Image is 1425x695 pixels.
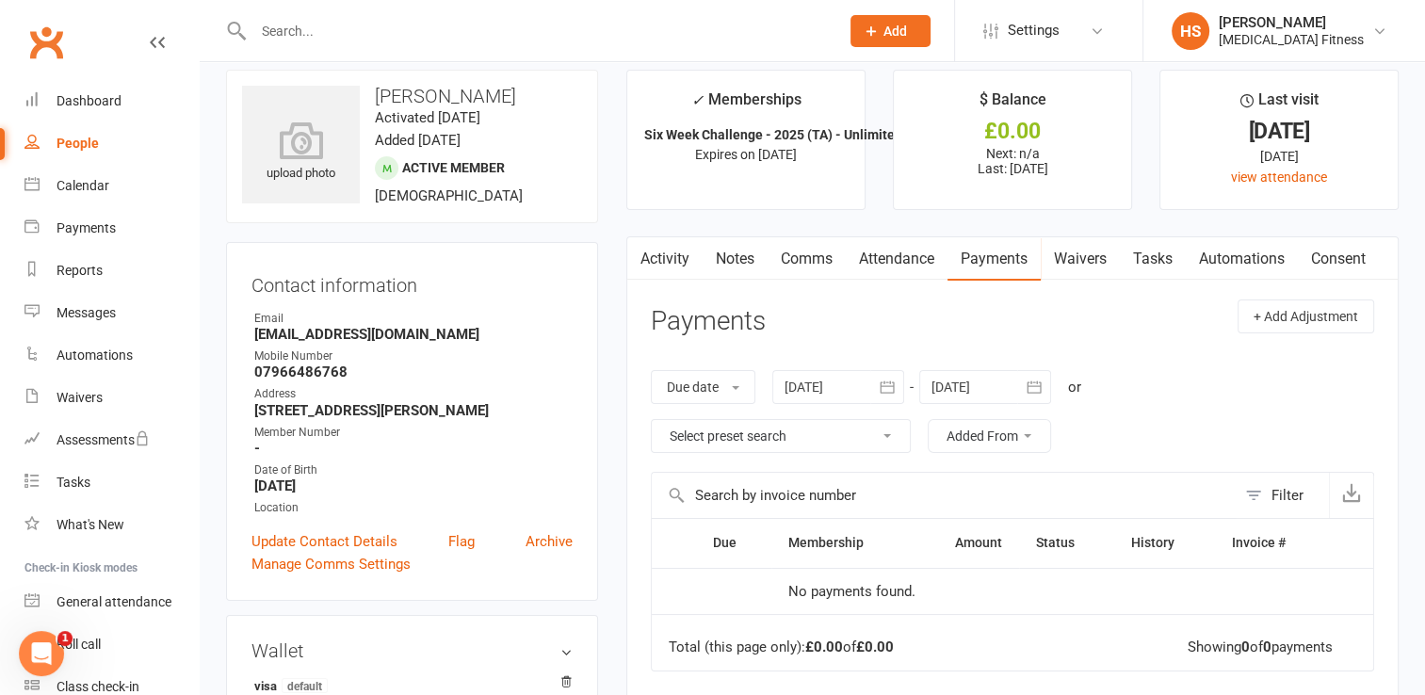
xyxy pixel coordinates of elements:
a: Payments [947,237,1041,281]
div: [MEDICAL_DATA] Fitness [1219,31,1364,48]
div: Address [254,385,573,403]
div: Assessments [57,432,150,447]
i: ✓ [691,91,704,109]
div: Location [254,499,573,517]
a: Archive [526,530,573,553]
a: Assessments [24,419,199,461]
a: Manage Comms Settings [251,553,411,575]
span: default [282,678,328,693]
div: Member Number [254,424,573,442]
input: Search by invoice number [652,473,1236,518]
a: view attendance [1231,170,1327,185]
div: [PERSON_NAME] [1219,14,1364,31]
a: Attendance [846,237,947,281]
a: Waivers [24,377,199,419]
th: Invoice # [1215,519,1329,567]
a: Calendar [24,165,199,207]
div: Roll call [57,637,101,652]
td: No payments found. [771,568,1020,615]
div: Reports [57,263,103,278]
h3: Wallet [251,640,573,661]
time: Added [DATE] [375,132,461,149]
div: HS [1172,12,1209,50]
th: History [1114,519,1215,567]
h3: Contact information [251,267,573,296]
a: Messages [24,292,199,334]
strong: 0 [1263,638,1271,655]
strong: [EMAIL_ADDRESS][DOMAIN_NAME] [254,326,573,343]
h3: [PERSON_NAME] [242,86,582,106]
button: Due date [651,370,755,404]
th: Status [1019,519,1113,567]
strong: £0.00 [856,638,894,655]
div: Email [254,310,573,328]
p: Next: n/a Last: [DATE] [911,146,1114,176]
a: Clubworx [23,19,70,66]
h3: Payments [651,307,766,336]
time: Activated [DATE] [375,109,480,126]
div: Date of Birth [254,461,573,479]
a: What's New [24,504,199,546]
button: Add [850,15,931,47]
div: People [57,136,99,151]
a: Dashboard [24,80,199,122]
div: Payments [57,220,116,235]
div: Showing of payments [1188,639,1333,655]
div: $ Balance [980,88,1046,121]
a: Update Contact Details [251,530,397,553]
a: General attendance kiosk mode [24,581,199,623]
a: Payments [24,207,199,250]
a: Reports [24,250,199,292]
strong: - [254,440,573,457]
strong: 07966486768 [254,364,573,380]
div: [DATE] [1177,121,1381,141]
strong: Six Week Challenge - 2025 (TA) - Unlimited [644,127,902,142]
div: or [1068,376,1081,398]
div: Mobile Number [254,347,573,365]
a: Consent [1298,237,1379,281]
span: 1 [57,631,73,646]
a: People [24,122,199,165]
div: Class check-in [57,679,139,694]
div: [DATE] [1177,146,1381,167]
span: [DEMOGRAPHIC_DATA] [375,187,523,204]
th: Amount [914,519,1019,567]
div: Automations [57,347,133,363]
button: Filter [1236,473,1329,518]
a: Comms [768,237,846,281]
a: Tasks [1120,237,1186,281]
div: upload photo [242,121,360,184]
strong: visa [254,678,563,693]
a: Automations [1186,237,1298,281]
div: Dashboard [57,93,121,108]
th: Due [696,519,771,567]
span: Settings [1008,9,1060,52]
div: Waivers [57,390,103,405]
div: Tasks [57,475,90,490]
iframe: Intercom live chat [19,631,64,676]
span: Expires on [DATE] [695,147,797,162]
div: General attendance [57,594,171,609]
div: Total (this page only): of [669,639,894,655]
div: Messages [57,305,116,320]
a: Tasks [24,461,199,504]
div: Last visit [1239,88,1318,121]
a: Roll call [24,623,199,666]
strong: [DATE] [254,477,573,494]
div: Filter [1271,484,1304,507]
a: Flag [448,530,475,553]
div: What's New [57,517,124,532]
div: Memberships [691,88,802,122]
a: Notes [703,237,768,281]
th: Membership [771,519,914,567]
a: Automations [24,334,199,377]
div: Calendar [57,178,109,193]
strong: £0.00 [805,638,843,655]
span: Add [883,24,907,39]
span: Active member [402,160,505,175]
a: Waivers [1041,237,1120,281]
div: £0.00 [911,121,1114,141]
input: Search... [248,18,826,44]
a: Activity [627,237,703,281]
strong: 0 [1241,638,1250,655]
